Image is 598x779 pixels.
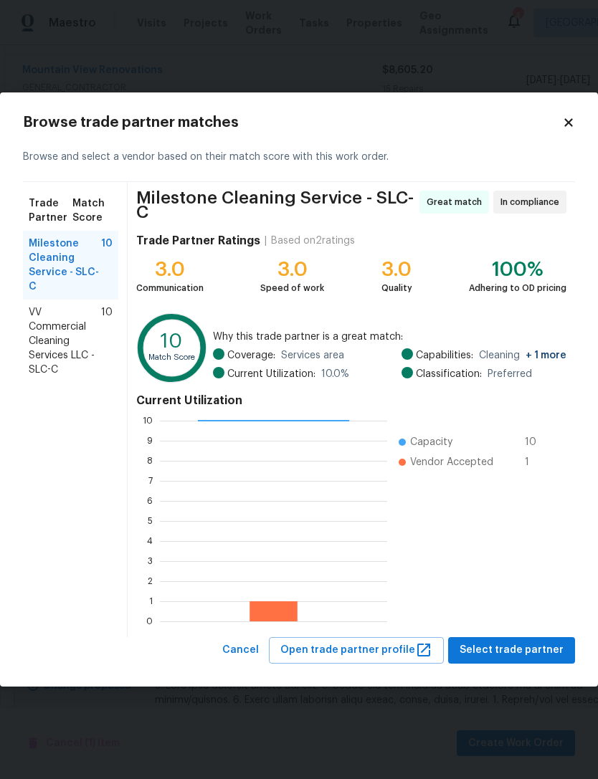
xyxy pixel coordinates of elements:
[148,557,153,565] text: 3
[525,455,548,469] span: 1
[101,305,113,377] span: 10
[148,517,153,525] text: 5
[525,435,548,449] span: 10
[149,597,153,606] text: 1
[381,281,412,295] div: Quality
[217,637,265,664] button: Cancel
[469,262,566,277] div: 100%
[448,637,575,664] button: Select trade partner
[416,348,473,363] span: Capabilities:
[460,641,564,659] span: Select trade partner
[213,330,566,344] span: Why this trade partner is a great match:
[136,393,566,408] h4: Current Utilization
[427,195,488,209] span: Great match
[136,262,204,277] div: 3.0
[136,191,415,219] span: Milestone Cleaning Service - SLC-C
[500,195,565,209] span: In compliance
[269,637,444,664] button: Open trade partner profile
[148,353,195,361] text: Match Score
[136,234,260,248] h4: Trade Partner Ratings
[148,577,153,586] text: 2
[29,196,72,225] span: Trade Partner
[469,281,566,295] div: Adhering to OD pricing
[227,367,315,381] span: Current Utilization:
[29,236,101,294] span: Milestone Cleaning Service - SLC-C
[146,617,153,626] text: 0
[147,457,153,465] text: 8
[222,641,259,659] span: Cancel
[260,234,271,248] div: |
[410,435,452,449] span: Capacity
[281,348,344,363] span: Services area
[23,115,562,130] h2: Browse trade partner matches
[321,367,349,381] span: 10.0 %
[479,348,566,363] span: Cleaning
[29,305,101,377] span: VV Commercial Cleaning Services LLC - SLC-C
[410,455,493,469] span: Vendor Accepted
[147,537,153,545] text: 4
[381,262,412,277] div: 3.0
[227,348,275,363] span: Coverage:
[101,236,113,294] span: 10
[260,281,324,295] div: Speed of work
[147,436,153,445] text: 9
[280,641,432,659] span: Open trade partner profile
[488,367,532,381] span: Preferred
[23,133,575,182] div: Browse and select a vendor based on their match score with this work order.
[260,262,324,277] div: 3.0
[148,477,153,485] text: 7
[136,281,204,295] div: Communication
[526,350,566,360] span: + 1 more
[143,416,153,425] text: 10
[271,234,355,248] div: Based on 2 ratings
[416,367,482,381] span: Classification:
[147,497,153,505] text: 6
[72,196,113,225] span: Match Score
[161,333,182,352] text: 10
